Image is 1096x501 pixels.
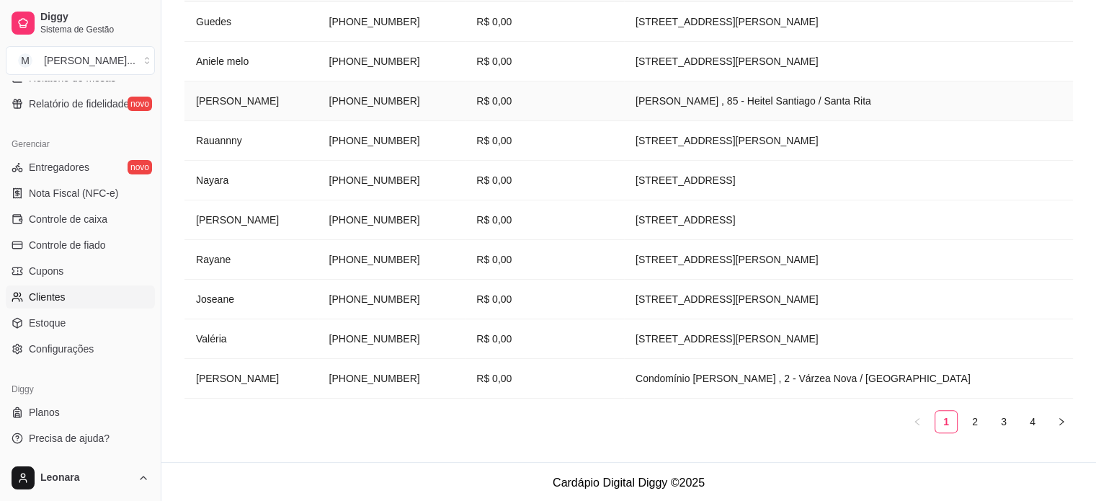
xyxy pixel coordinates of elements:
td: [PHONE_NUMBER] [318,319,465,359]
td: R$ 0,00 [465,81,624,121]
span: Estoque [29,316,66,330]
a: Estoque [6,311,155,334]
td: [STREET_ADDRESS][PERSON_NAME] [624,121,1073,161]
td: [PERSON_NAME] [184,81,318,121]
span: Diggy [40,11,149,24]
a: 1 [935,411,957,433]
span: Controle de caixa [29,212,107,226]
button: right [1050,410,1073,433]
a: Nota Fiscal (NFC-e) [6,182,155,205]
td: [PHONE_NUMBER] [318,359,465,399]
td: [STREET_ADDRESS][PERSON_NAME] [624,2,1073,42]
button: left [906,410,929,433]
td: Rayane [184,240,318,280]
td: Valéria [184,319,318,359]
li: 2 [963,410,986,433]
a: Entregadoresnovo [6,156,155,179]
td: [PHONE_NUMBER] [318,81,465,121]
td: [STREET_ADDRESS][PERSON_NAME] [624,319,1073,359]
a: Controle de fiado [6,234,155,257]
div: Diggy [6,378,155,401]
td: Condomínio [PERSON_NAME] , 2 - Várzea Nova / [GEOGRAPHIC_DATA] [624,359,1073,399]
td: [STREET_ADDRESS][PERSON_NAME] [624,42,1073,81]
div: [PERSON_NAME] ... [44,53,135,68]
li: 3 [992,410,1015,433]
a: 2 [964,411,986,433]
td: R$ 0,00 [465,161,624,200]
span: M [18,53,32,68]
td: [STREET_ADDRESS] [624,161,1073,200]
span: left [913,417,922,426]
div: Gerenciar [6,133,155,156]
td: R$ 0,00 [465,240,624,280]
span: Precisa de ajuda? [29,431,110,445]
span: right [1057,417,1066,426]
td: R$ 0,00 [465,280,624,319]
td: Rauannny [184,121,318,161]
button: Leonara [6,461,155,495]
button: Select a team [6,46,155,75]
span: Planos [29,405,60,420]
td: R$ 0,00 [465,42,624,81]
a: Cupons [6,260,155,283]
td: [STREET_ADDRESS] [624,200,1073,240]
span: Nota Fiscal (NFC-e) [29,186,118,200]
a: Configurações [6,337,155,360]
a: 4 [1022,411,1043,433]
td: [PHONE_NUMBER] [318,42,465,81]
span: Cupons [29,264,63,278]
td: R$ 0,00 [465,200,624,240]
td: [PHONE_NUMBER] [318,121,465,161]
li: Previous Page [906,410,929,433]
a: DiggySistema de Gestão [6,6,155,40]
td: [PERSON_NAME] , 85 - Heitel Santiago / Santa Rita [624,81,1073,121]
span: Relatório de fidelidade [29,97,129,111]
a: 3 [993,411,1015,433]
li: Next Page [1050,410,1073,433]
td: Guedes [184,2,318,42]
span: Sistema de Gestão [40,24,149,35]
td: [PERSON_NAME] [184,200,318,240]
td: [PHONE_NUMBER] [318,200,465,240]
span: Entregadores [29,160,89,174]
span: Controle de fiado [29,238,106,252]
td: Joseane [184,280,318,319]
td: Aniele melo [184,42,318,81]
td: [PHONE_NUMBER] [318,2,465,42]
li: 1 [935,410,958,433]
td: [STREET_ADDRESS][PERSON_NAME] [624,240,1073,280]
td: [PERSON_NAME] [184,359,318,399]
td: Nayara [184,161,318,200]
a: Precisa de ajuda? [6,427,155,450]
a: Relatório de fidelidadenovo [6,92,155,115]
td: [PHONE_NUMBER] [318,161,465,200]
td: R$ 0,00 [465,359,624,399]
td: R$ 0,00 [465,319,624,359]
td: R$ 0,00 [465,2,624,42]
span: Leonara [40,471,132,484]
td: [PHONE_NUMBER] [318,280,465,319]
span: Configurações [29,342,94,356]
a: Planos [6,401,155,424]
span: Clientes [29,290,66,304]
td: R$ 0,00 [465,121,624,161]
td: [PHONE_NUMBER] [318,240,465,280]
li: 4 [1021,410,1044,433]
td: [STREET_ADDRESS][PERSON_NAME] [624,280,1073,319]
a: Clientes [6,285,155,309]
a: Controle de caixa [6,208,155,231]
